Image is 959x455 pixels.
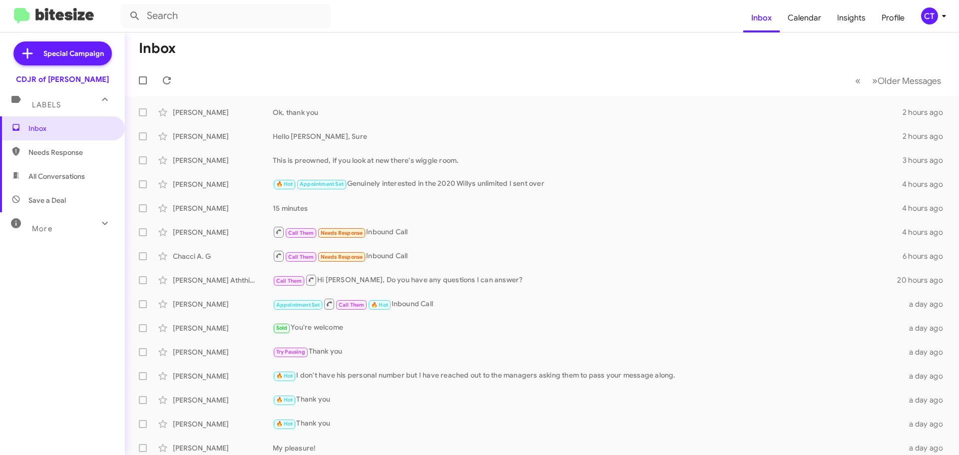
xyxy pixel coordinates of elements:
[273,443,903,453] div: My pleasure!
[273,131,903,141] div: Hello [PERSON_NAME], Sure
[903,107,951,117] div: 2 hours ago
[780,3,829,32] a: Calendar
[173,203,273,213] div: [PERSON_NAME]
[273,370,903,382] div: I don't have his personal number but I have reached out to the managers asking them to pass your ...
[850,70,947,91] nav: Page navigation example
[288,230,314,236] span: Call Them
[878,75,941,86] span: Older Messages
[371,302,388,308] span: 🔥 Hot
[43,48,104,58] span: Special Campaign
[903,419,951,429] div: a day ago
[829,3,874,32] a: Insights
[273,418,903,430] div: Thank you
[913,7,948,24] button: CT
[28,123,113,133] span: Inbox
[28,195,66,205] span: Save a Deal
[173,179,273,189] div: [PERSON_NAME]
[276,349,305,355] span: Try Pausing
[173,395,273,405] div: [PERSON_NAME]
[273,322,903,334] div: You're welcome
[173,251,273,261] div: Chacci A. G
[273,155,903,165] div: This is preowned, if you look at new there's wiggle room.
[273,203,902,213] div: 15 minutes
[273,394,903,406] div: Thank you
[903,323,951,333] div: a day ago
[173,371,273,381] div: [PERSON_NAME]
[902,203,951,213] div: 4 hours ago
[173,275,273,285] div: [PERSON_NAME] Aththidiyaliyanage
[276,373,293,379] span: 🔥 Hot
[173,299,273,309] div: [PERSON_NAME]
[903,395,951,405] div: a day ago
[276,181,293,187] span: 🔥 Hot
[866,70,947,91] button: Next
[276,325,288,331] span: Sold
[903,371,951,381] div: a day ago
[173,443,273,453] div: [PERSON_NAME]
[173,347,273,357] div: [PERSON_NAME]
[276,302,320,308] span: Appointment Set
[32,224,52,233] span: More
[743,3,780,32] a: Inbox
[173,227,273,237] div: [PERSON_NAME]
[173,419,273,429] div: [PERSON_NAME]
[903,347,951,357] div: a day ago
[897,275,951,285] div: 20 hours ago
[855,74,861,87] span: «
[32,100,61,109] span: Labels
[173,107,273,117] div: [PERSON_NAME]
[921,7,938,24] div: CT
[121,4,331,28] input: Search
[273,107,903,117] div: Ok, thank you
[903,443,951,453] div: a day ago
[321,254,363,260] span: Needs Response
[273,250,903,262] div: Inbound Call
[28,171,85,181] span: All Conversations
[276,278,302,284] span: Call Them
[903,155,951,165] div: 3 hours ago
[339,302,365,308] span: Call Them
[849,70,867,91] button: Previous
[13,41,112,65] a: Special Campaign
[288,254,314,260] span: Call Them
[173,155,273,165] div: [PERSON_NAME]
[300,181,344,187] span: Appointment Set
[872,74,878,87] span: »
[173,131,273,141] div: [PERSON_NAME]
[874,3,913,32] a: Profile
[276,421,293,427] span: 🔥 Hot
[902,227,951,237] div: 4 hours ago
[273,226,902,238] div: Inbound Call
[173,323,273,333] div: [PERSON_NAME]
[273,298,903,310] div: Inbound Call
[16,74,109,84] div: CDJR of [PERSON_NAME]
[28,147,113,157] span: Needs Response
[903,131,951,141] div: 2 hours ago
[902,179,951,189] div: 4 hours ago
[903,251,951,261] div: 6 hours ago
[139,40,176,56] h1: Inbox
[903,299,951,309] div: a day ago
[276,397,293,403] span: 🔥 Hot
[321,230,363,236] span: Needs Response
[273,274,897,286] div: Hi [PERSON_NAME], Do you have any questions I can answer?
[273,346,903,358] div: Thank you
[273,178,902,190] div: Genuinely interested in the 2020 Willys unlimited I sent over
